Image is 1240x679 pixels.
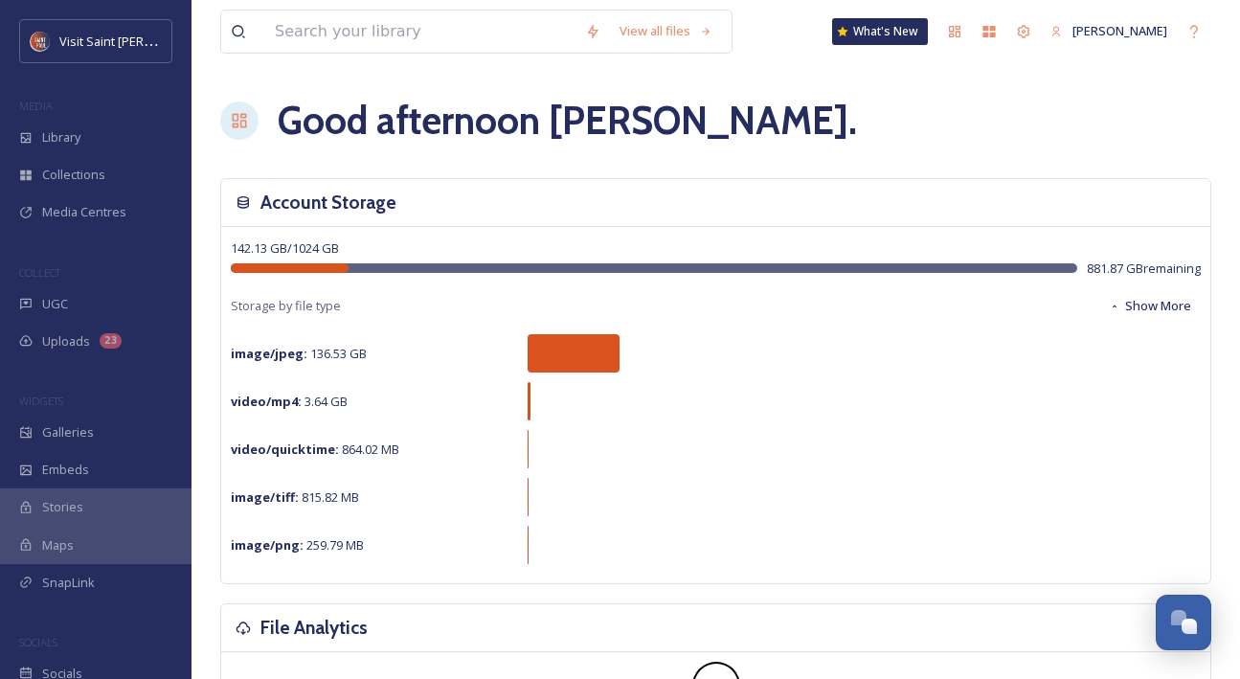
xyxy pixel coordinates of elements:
[231,345,367,362] span: 136.53 GB
[1099,287,1201,325] button: Show More
[42,128,80,147] span: Library
[1156,595,1211,650] button: Open Chat
[265,11,575,53] input: Search your library
[19,635,57,649] span: SOCIALS
[42,423,94,441] span: Galleries
[31,32,50,51] img: Visit%20Saint%20Paul%20Updated%20Profile%20Image.jpg
[1072,22,1167,39] span: [PERSON_NAME]
[42,498,83,516] span: Stories
[610,12,722,50] a: View all files
[19,394,63,408] span: WIDGETS
[231,488,359,506] span: 815.82 MB
[42,461,89,479] span: Embeds
[260,614,368,642] h3: File Analytics
[1041,12,1177,50] a: [PERSON_NAME]
[42,574,95,592] span: SnapLink
[42,166,105,184] span: Collections
[42,332,90,351] span: Uploads
[231,441,399,458] span: 864.02 MB
[42,203,126,221] span: Media Centres
[1087,260,1201,278] span: 881.87 GB remaining
[278,92,857,149] h1: Good afternoon [PERSON_NAME] .
[231,239,339,257] span: 142.13 GB / 1024 GB
[231,536,304,554] strong: image/png :
[231,536,364,554] span: 259.79 MB
[42,295,68,313] span: UGC
[231,393,348,410] span: 3.64 GB
[59,32,213,50] span: Visit Saint [PERSON_NAME]
[19,99,53,113] span: MEDIA
[42,536,74,555] span: Maps
[260,189,396,216] h3: Account Storage
[832,18,928,45] a: What's New
[19,265,60,280] span: COLLECT
[231,345,307,362] strong: image/jpeg :
[231,393,302,410] strong: video/mp4 :
[100,333,122,349] div: 23
[231,441,339,458] strong: video/quicktime :
[231,488,299,506] strong: image/tiff :
[231,297,341,315] span: Storage by file type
